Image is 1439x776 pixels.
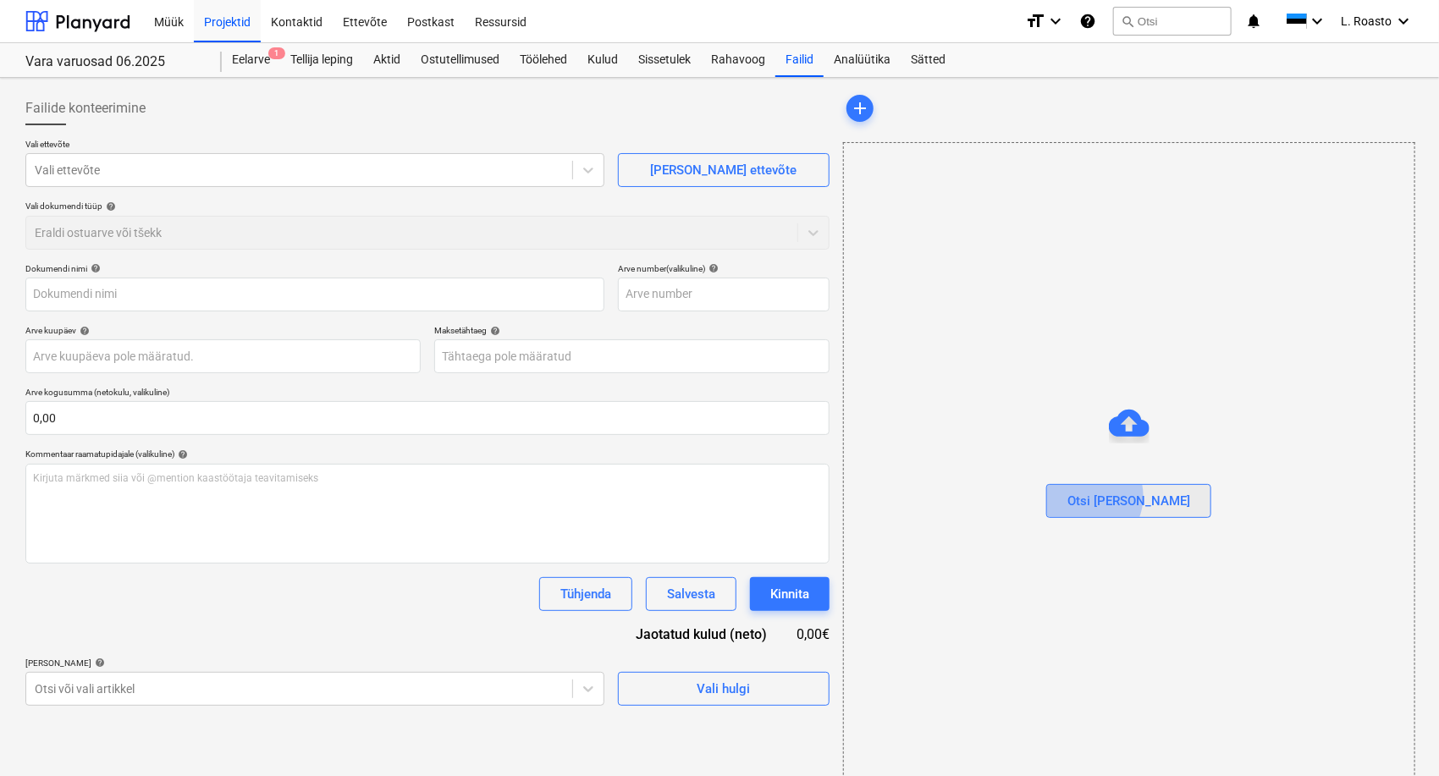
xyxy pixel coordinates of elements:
span: help [487,326,500,336]
button: Kinnita [750,577,830,611]
a: Rahavoog [701,43,775,77]
div: Arve number (valikuline) [618,263,830,274]
span: 1 [268,47,285,59]
button: Otsi [1113,7,1232,36]
div: Vali dokumendi tüüp [25,201,830,212]
button: Vali hulgi [618,672,830,706]
span: search [1121,14,1134,28]
span: help [174,449,188,460]
input: Arve number [618,278,830,311]
div: Vali hulgi [697,678,750,700]
div: Kinnita [770,583,809,605]
input: Dokumendi nimi [25,278,604,311]
div: Maksetähtaeg [434,325,830,336]
button: Otsi [PERSON_NAME] [1046,484,1211,518]
p: Arve kogusumma (netokulu, valikuline) [25,387,830,401]
span: help [87,263,101,273]
button: Salvesta [646,577,736,611]
div: Otsi [PERSON_NAME] [1067,490,1190,512]
a: Sätted [901,43,956,77]
div: Dokumendi nimi [25,263,604,274]
span: Failide konteerimine [25,98,146,118]
span: help [91,658,105,668]
div: Arve kuupäev [25,325,421,336]
a: Kulud [577,43,628,77]
i: keyboard_arrow_down [1045,11,1066,31]
div: Tühjenda [560,583,611,605]
span: add [850,98,870,118]
a: Sissetulek [628,43,701,77]
input: Arve kogusumma (netokulu, valikuline) [25,401,830,435]
span: help [705,263,719,273]
a: Töölehed [510,43,577,77]
div: Eelarve [222,43,280,77]
a: Eelarve1 [222,43,280,77]
div: [PERSON_NAME] [25,658,604,669]
div: Vara varuosad 06.2025 [25,53,201,71]
div: [PERSON_NAME] ettevõte [650,159,797,181]
a: Aktid [363,43,411,77]
input: Tähtaega pole määratud [434,339,830,373]
i: Abikeskus [1079,11,1096,31]
a: Tellija leping [280,43,363,77]
i: keyboard_arrow_down [1307,11,1327,31]
span: L. Roasto [1341,14,1392,28]
button: Tühjenda [539,577,632,611]
a: Analüütika [824,43,901,77]
div: 0,00€ [794,625,830,644]
a: Ostutellimused [411,43,510,77]
a: Failid [775,43,824,77]
input: Arve kuupäeva pole määratud. [25,339,421,373]
i: keyboard_arrow_down [1393,11,1414,31]
div: Kommentaar raamatupidajale (valikuline) [25,449,830,460]
i: format_size [1025,11,1045,31]
i: notifications [1245,11,1262,31]
div: Jaotatud kulud (neto) [609,625,794,644]
p: Vali ettevõte [25,139,604,153]
button: [PERSON_NAME] ettevõte [618,153,830,187]
div: Salvesta [667,583,715,605]
span: help [76,326,90,336]
span: help [102,201,116,212]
